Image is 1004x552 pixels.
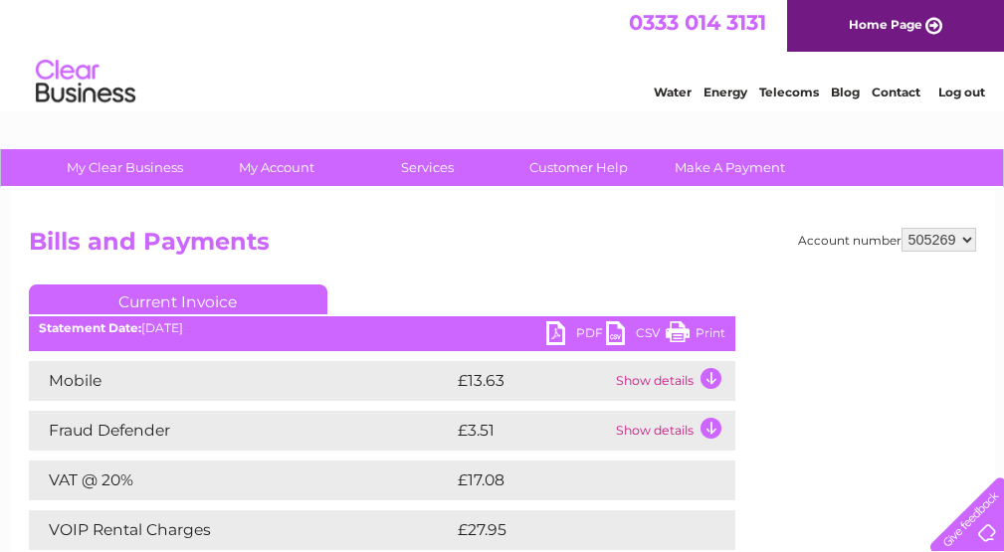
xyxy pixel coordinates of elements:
[703,85,747,99] a: Energy
[611,411,735,451] td: Show details
[872,85,920,99] a: Contact
[759,85,819,99] a: Telecoms
[606,321,666,350] a: CSV
[938,85,985,99] a: Log out
[453,411,611,451] td: £3.51
[453,460,694,500] td: £17.08
[194,149,358,186] a: My Account
[29,321,735,335] div: [DATE]
[29,361,453,401] td: Mobile
[29,228,976,266] h2: Bills and Payments
[611,361,735,401] td: Show details
[666,321,725,350] a: Print
[546,321,606,350] a: PDF
[453,510,695,550] td: £27.95
[831,85,860,99] a: Blog
[453,361,611,401] td: £13.63
[35,52,136,112] img: logo.png
[43,149,207,186] a: My Clear Business
[33,11,973,96] div: Clear Business is a trading name of Verastar Limited (registered in [GEOGRAPHIC_DATA] No. 3667643...
[29,411,453,451] td: Fraud Defender
[629,10,766,35] a: 0333 014 3131
[798,228,976,252] div: Account number
[29,510,453,550] td: VOIP Rental Charges
[648,149,812,186] a: Make A Payment
[39,320,141,335] b: Statement Date:
[654,85,692,99] a: Water
[497,149,661,186] a: Customer Help
[29,284,327,314] a: Current Invoice
[345,149,509,186] a: Services
[29,460,453,500] td: VAT @ 20%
